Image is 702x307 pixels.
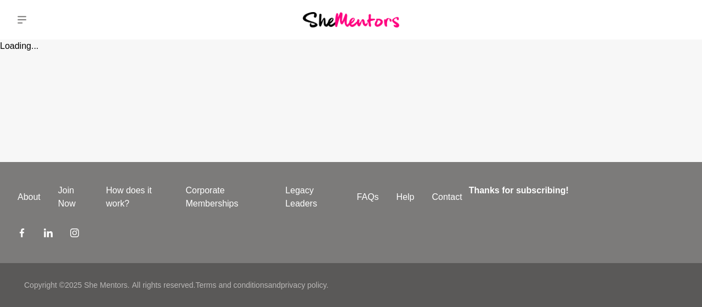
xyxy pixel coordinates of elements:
a: Join Now [49,184,97,210]
a: Instagram [70,228,79,241]
a: LinkedIn [44,228,53,241]
a: Corporate Memberships [177,184,276,210]
a: Emily Burnham [663,7,689,33]
a: Legacy Leaders [276,184,348,210]
a: Contact [423,191,471,204]
a: How does it work? [97,184,177,210]
h4: Thanks for subscribing! [469,184,678,197]
a: Terms and conditions [195,281,268,289]
p: All rights reserved. and . [132,280,328,291]
a: FAQs [348,191,388,204]
a: privacy policy [281,281,326,289]
a: About [9,191,49,204]
p: Copyright © 2025 She Mentors . [24,280,129,291]
a: Facebook [18,228,26,241]
a: Help [388,191,423,204]
img: She Mentors Logo [303,12,399,27]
